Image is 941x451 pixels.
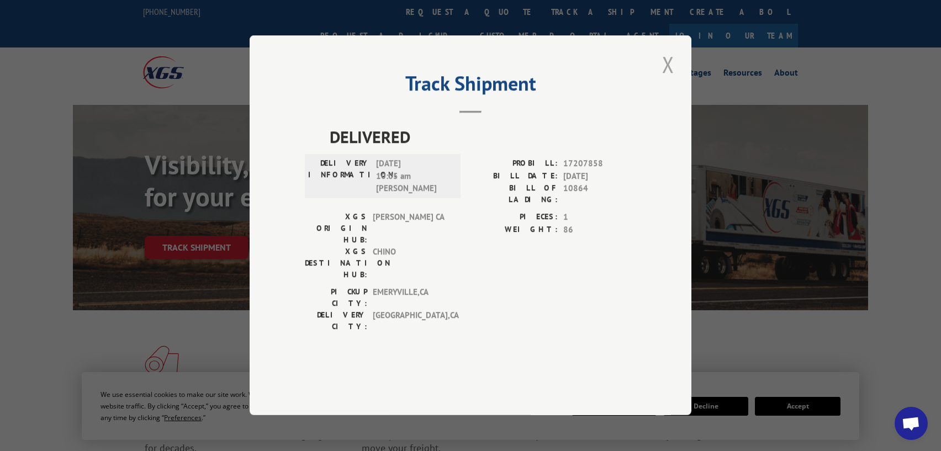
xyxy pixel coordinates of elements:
h2: Track Shipment [305,76,636,97]
button: Close modal [659,49,678,79]
label: PICKUP CITY: [305,286,367,310]
label: BILL DATE: [470,170,558,183]
span: EMERYVILLE , CA [373,286,447,310]
span: DELIVERED [330,125,636,150]
span: 1 [563,211,636,224]
label: WEIGHT: [470,224,558,236]
span: [GEOGRAPHIC_DATA] , CA [373,310,447,333]
span: 10864 [563,183,636,206]
span: [DATE] 10:05 am [PERSON_NAME] [376,158,451,195]
span: [DATE] [563,170,636,183]
span: CHINO [373,246,447,281]
label: DELIVERY INFORMATION: [308,158,371,195]
span: 17207858 [563,158,636,171]
a: Open chat [895,407,928,440]
label: PIECES: [470,211,558,224]
label: XGS ORIGIN HUB: [305,211,367,246]
label: DELIVERY CITY: [305,310,367,333]
span: 86 [563,224,636,236]
label: BILL OF LADING: [470,183,558,206]
label: PROBILL: [470,158,558,171]
label: XGS DESTINATION HUB: [305,246,367,281]
span: [PERSON_NAME] CA [373,211,447,246]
